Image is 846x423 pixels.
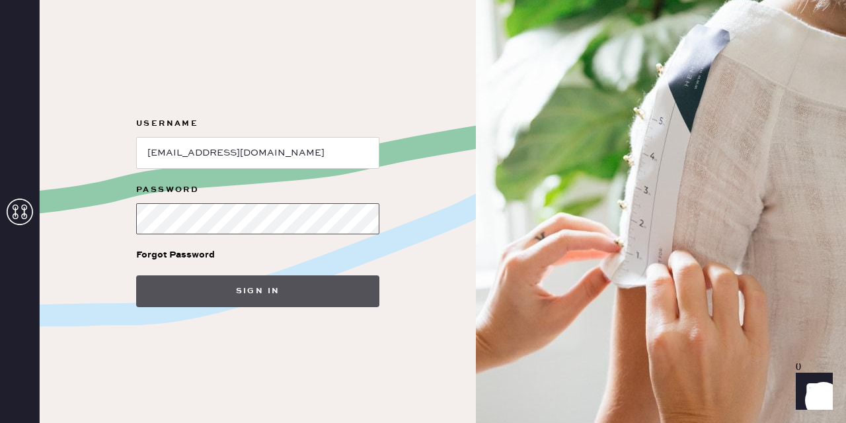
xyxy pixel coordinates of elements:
[136,137,379,169] input: e.g. john@doe.com
[136,116,379,132] label: Username
[136,182,379,198] label: Password
[783,363,840,420] iframe: Front Chat
[136,234,215,275] a: Forgot Password
[136,275,379,307] button: Sign in
[136,248,215,262] div: Forgot Password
